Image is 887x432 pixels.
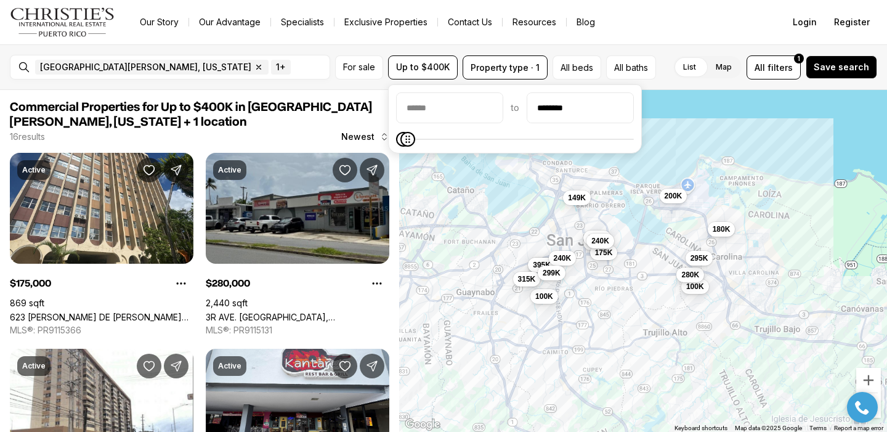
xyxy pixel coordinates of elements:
button: 395K [528,258,556,272]
button: 227K [583,230,611,245]
button: All baths [606,55,656,79]
label: List [673,56,706,78]
span: 100K [535,291,553,301]
span: For sale [343,62,375,72]
button: Save Property: KANTARE'S REST BAR & GRILL #103 A [333,354,357,378]
a: Our Story [130,14,188,31]
a: Our Advantage [189,14,270,31]
a: 3R AVE. CAMPO RICO, SAN JUAN PR, 00924 [206,312,389,322]
button: Share Property [360,158,384,182]
label: Map [706,56,742,78]
button: 200K [660,189,687,203]
span: 395K [533,260,551,270]
a: Terms [809,425,827,431]
span: 315K [518,274,536,284]
span: 200K [665,191,682,201]
span: Up to $400K [396,62,450,72]
span: 240K [591,236,609,246]
span: Login [793,17,817,27]
button: Save Property: 3R AVE. CAMPO RICO [333,158,357,182]
button: 180K [708,222,735,237]
button: Newest [334,124,397,149]
button: Zoom in [856,368,881,393]
a: Report a map error [834,425,883,431]
span: filters [768,61,793,74]
span: [GEOGRAPHIC_DATA][PERSON_NAME], [US_STATE] [40,62,251,72]
button: All beds [553,55,601,79]
span: 180K [713,224,731,234]
span: 295K [691,253,708,263]
p: Active [22,165,46,175]
span: 100K [686,282,704,291]
button: Property options [365,271,389,296]
span: All [755,61,765,74]
span: 299K [543,268,561,278]
span: 227K [588,233,606,243]
button: Allfilters1 [747,55,801,79]
button: Share Property [164,354,188,378]
span: Maximum [400,132,415,147]
button: 240K [549,251,577,266]
a: 623 PONCE DE LEÓN #1201B, SAN JUAN PR, 00917 [10,312,193,322]
span: 1 [798,54,800,63]
button: 240K [586,234,614,248]
button: Property type · 1 [463,55,548,79]
button: For sale [335,55,383,79]
span: Register [834,17,870,27]
img: logo [10,7,115,37]
p: Active [218,165,241,175]
span: Map data ©2025 Google [735,425,802,431]
button: 100K [530,289,558,304]
button: Contact Us [438,14,502,31]
button: Share Property [164,158,188,182]
a: Resources [503,14,566,31]
button: 100K [681,279,709,294]
button: 149K [563,190,591,205]
span: Minimum [396,132,411,147]
span: Commercial Properties for Up to $400K in [GEOGRAPHIC_DATA][PERSON_NAME], [US_STATE] + 1 location [10,101,372,128]
button: Save search [806,55,877,79]
button: Share Property [360,354,384,378]
button: Register [827,10,877,35]
input: priceMin [397,93,503,123]
button: Save Property: 623 PONCE DE LEÓN #1201B [137,158,161,182]
span: 1+ [276,62,286,72]
span: Newest [341,132,375,142]
span: 280K [681,270,699,280]
button: 299K [538,266,565,280]
button: 295K [686,251,713,266]
button: 315K [513,272,541,287]
span: Save search [814,62,869,72]
button: 175K [590,245,618,260]
button: Save Property: Local C-2 PR190 [137,354,161,378]
p: 16 results [10,132,45,142]
button: Login [785,10,824,35]
button: Up to $400K [388,55,458,79]
button: Property options [169,271,193,296]
span: 240K [554,253,572,263]
a: Exclusive Properties [334,14,437,31]
span: 149K [568,193,586,203]
p: Active [218,361,241,371]
input: priceMax [527,93,633,123]
button: 130K [583,235,611,250]
span: to [511,103,519,113]
p: Active [22,361,46,371]
button: 280K [676,267,704,282]
a: Specialists [271,14,334,31]
a: Blog [567,14,605,31]
span: 175K [595,248,613,258]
